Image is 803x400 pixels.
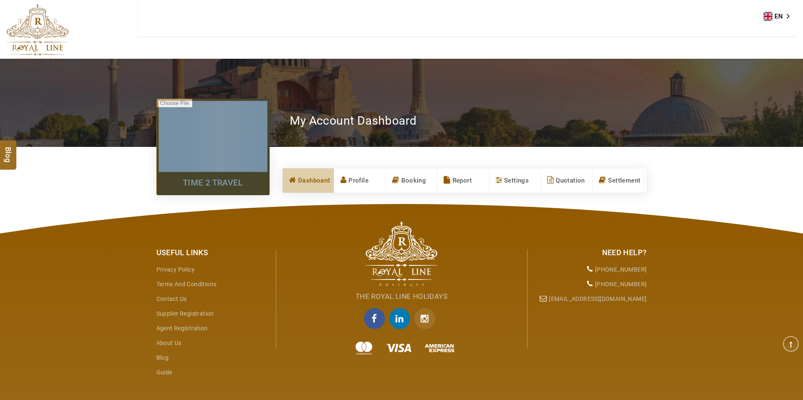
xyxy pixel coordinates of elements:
[156,369,172,376] a: guide
[549,295,647,302] a: [EMAIL_ADDRESS][DOMAIN_NAME]
[356,292,447,301] span: The Royal Line Holidays
[156,295,187,302] a: Contact Us
[156,247,270,258] div: Useful Links
[534,277,647,292] li: [PHONE_NUMBER]
[290,113,417,128] h2: My Account Dashboard
[541,168,592,193] a: Quotation
[334,168,385,193] a: Profile
[534,247,647,258] div: Need Help?
[6,4,69,60] img: The Royal Line Holidays
[156,310,214,317] a: Supplier Registration
[156,354,169,361] a: Blog
[414,308,439,329] a: Instagram
[156,340,182,346] a: About Us
[489,168,541,193] a: Settings
[437,168,489,193] a: Report
[386,168,437,193] a: Booking
[593,168,644,193] a: Settlement
[764,10,795,23] a: EN
[156,281,217,288] a: Terms and Conditions
[389,308,414,329] a: linkedin
[156,266,195,273] a: Privacy Policy
[364,308,389,329] a: facebook
[366,221,437,286] img: The Royal Line Holidays
[764,10,795,23] aside: Language selected: English
[3,146,14,154] span: Blog
[534,262,647,277] li: [PHONE_NUMBER]
[156,325,208,332] a: Agent Registration
[764,10,795,23] div: Language
[283,168,334,193] a: Dashboard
